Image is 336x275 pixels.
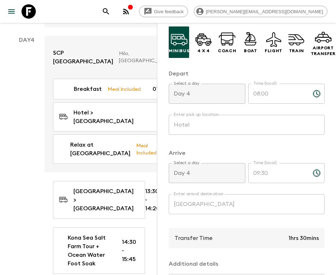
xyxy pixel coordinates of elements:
[174,112,219,118] label: Enter pick up location
[248,84,307,104] input: hh:mm
[289,48,304,54] p: Train
[70,141,130,158] p: Relax at [GEOGRAPHIC_DATA]
[202,9,327,14] span: [PERSON_NAME][EMAIL_ADDRESS][DOMAIN_NAME]
[248,163,307,183] input: hh:mm
[174,191,224,197] label: Enter arrival destination
[265,48,282,54] p: Flight
[169,260,325,268] p: Additional details
[288,234,319,242] p: 1hrs 30mins
[122,238,136,264] p: 14:30 - 15:45
[253,80,277,87] label: Time (local)
[107,85,141,93] p: Meal Included
[197,48,210,54] p: 4 x 4
[73,108,145,126] p: Hotel > [GEOGRAPHIC_DATA]
[53,49,113,66] p: SCP [GEOGRAPHIC_DATA]
[139,6,188,17] a: Give feedback
[311,45,336,57] p: Airport Transfer
[4,4,19,19] button: menu
[44,36,206,79] a: SCP [GEOGRAPHIC_DATA]Hilo, [GEOGRAPHIC_DATA]Check-out - 11:00
[253,160,277,166] label: Time (local)
[119,50,173,64] p: Hilo, [GEOGRAPHIC_DATA]
[174,80,199,87] label: Select a day
[174,234,212,242] p: Transfer Time
[169,149,325,157] p: Arrive
[169,69,325,78] p: Depart
[194,6,327,17] div: [PERSON_NAME][EMAIL_ADDRESS][DOMAIN_NAME]
[53,181,145,219] a: [GEOGRAPHIC_DATA] > [GEOGRAPHIC_DATA]13:30 - 14:20
[74,85,102,93] p: Breakfast
[53,102,198,132] a: Hotel > [GEOGRAPHIC_DATA]08:00 - 09:30
[68,234,110,268] p: Kona Sea Salt Farm Tour + Ocean Water Foot Soak
[218,48,236,54] p: Coach
[53,227,145,274] a: Kona Sea Salt Farm Tour + Ocean Water Foot Soak14:30 - 15:45
[73,187,134,213] p: [GEOGRAPHIC_DATA] > [GEOGRAPHIC_DATA]
[150,9,188,14] span: Give feedback
[145,187,160,213] p: 13:30 - 14:20
[136,142,157,157] p: Meal Included
[53,79,198,99] a: BreakfastMeal Included07:30 - 08:00
[99,4,113,19] button: search adventures
[153,85,189,93] p: 07:30 - 08:00
[174,160,199,166] label: Select a day
[244,48,257,54] p: Boat
[9,36,44,44] p: Day 4
[53,134,198,164] a: Relax at [GEOGRAPHIC_DATA]Meal Included09:30 - 13:30
[169,48,189,54] p: Minibus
